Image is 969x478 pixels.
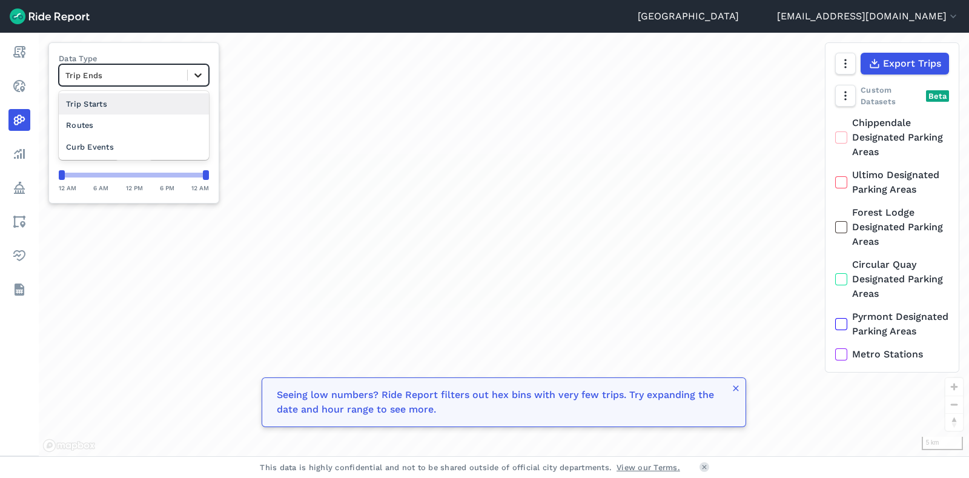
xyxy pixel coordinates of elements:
div: 6 PM [160,182,174,193]
div: Trip Starts [59,93,209,115]
div: 12 AM [59,182,76,193]
div: loading [39,33,969,456]
span: Export Trips [883,56,941,71]
a: Analyze [8,143,30,165]
a: Areas [8,211,30,233]
div: Beta [926,90,949,102]
img: Ride Report [10,8,90,24]
label: Pyrmont Designated Parking Areas [835,310,949,339]
label: Data Type [59,53,209,64]
label: Metro Stations [835,347,949,362]
div: 12 PM [126,182,143,193]
label: Circular Quay Designated Parking Areas [835,257,949,301]
label: Ultimo Designated Parking Areas [835,168,949,197]
a: Datasets [8,279,30,300]
div: Custom Datasets [835,84,949,107]
label: Chippendale Designated Parking Areas [835,116,949,159]
a: Report [8,41,30,63]
a: Health [8,245,30,267]
a: [GEOGRAPHIC_DATA] [638,9,739,24]
a: Policy [8,177,30,199]
button: [EMAIL_ADDRESS][DOMAIN_NAME] [777,9,959,24]
button: Export Trips [861,53,949,75]
label: Forest Lodge Designated Parking Areas [835,205,949,249]
div: Routes [59,115,209,136]
label: SydneyOnStreetBikeParking [DATE] [835,370,949,399]
a: View our Terms. [617,462,680,473]
a: Realtime [8,75,30,97]
div: 6 AM [93,182,108,193]
div: 12 AM [191,182,209,193]
div: Curb Events [59,136,209,158]
a: Heatmaps [8,109,30,131]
